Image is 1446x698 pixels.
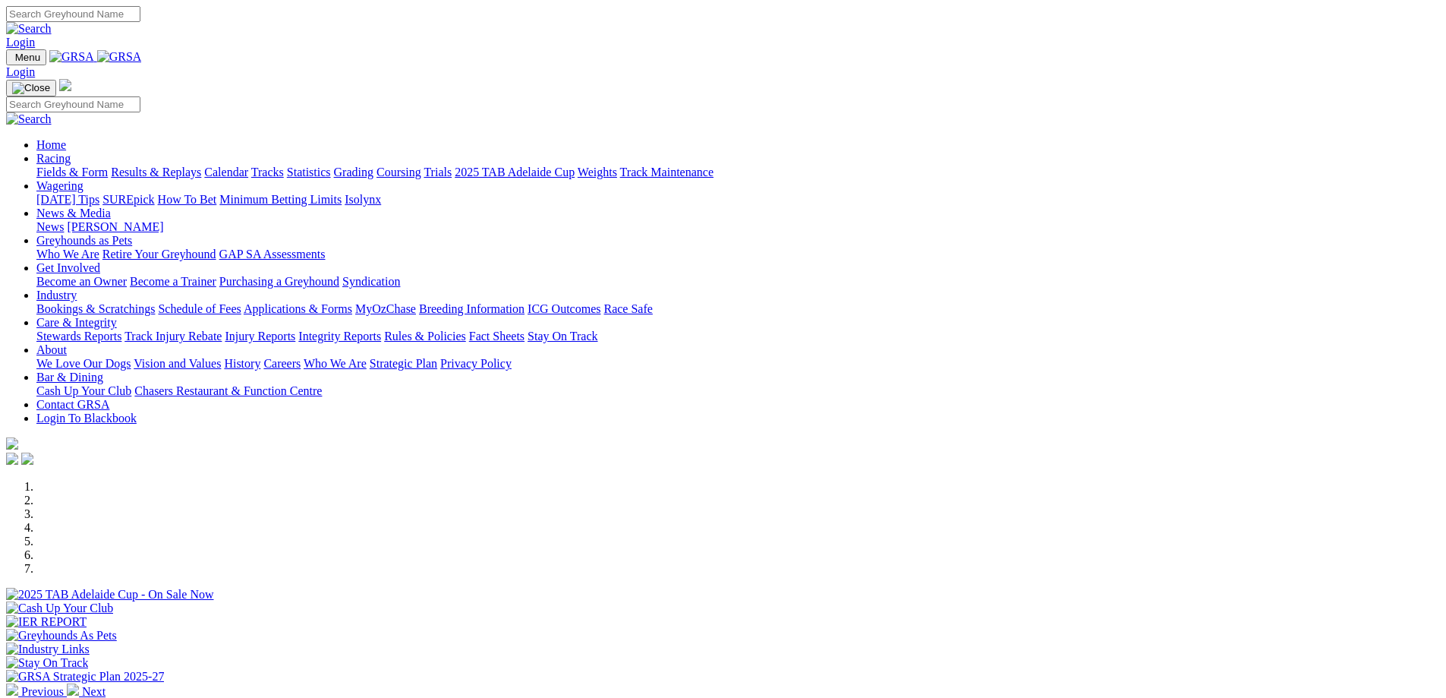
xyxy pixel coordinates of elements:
a: Integrity Reports [298,330,381,343]
a: Coursing [376,166,421,178]
a: Privacy Policy [440,357,512,370]
a: Industry [36,289,77,302]
img: facebook.svg [6,453,18,465]
a: Next [67,685,106,698]
a: We Love Our Dogs [36,357,131,370]
a: Careers [263,357,301,370]
a: Wagering [36,179,83,192]
a: MyOzChase [355,302,416,315]
img: chevron-right-pager-white.svg [67,684,79,696]
a: Results & Replays [111,166,201,178]
a: Track Maintenance [620,166,714,178]
a: SUREpick [102,193,154,206]
a: News & Media [36,207,111,220]
a: Login [6,65,35,78]
img: 2025 TAB Adelaide Cup - On Sale Now [6,588,214,602]
a: Stewards Reports [36,330,121,343]
img: logo-grsa-white.png [59,79,71,91]
a: Tracks [251,166,284,178]
a: Who We Are [304,357,367,370]
div: Greyhounds as Pets [36,248,1440,261]
img: logo-grsa-white.png [6,437,18,450]
a: Calendar [204,166,248,178]
a: Strategic Plan [370,357,437,370]
img: GRSA [97,50,142,64]
div: Care & Integrity [36,330,1440,343]
img: Stay On Track [6,656,88,670]
span: Next [82,685,106,698]
a: Become an Owner [36,275,127,288]
a: Grading [334,166,373,178]
div: About [36,357,1440,371]
img: Cash Up Your Club [6,602,113,615]
a: Isolynx [345,193,381,206]
a: Home [36,138,66,151]
a: Fact Sheets [469,330,525,343]
a: Injury Reports [225,330,295,343]
span: Menu [15,52,40,63]
a: Vision and Values [134,357,221,370]
a: How To Bet [158,193,217,206]
button: Toggle navigation [6,80,56,96]
a: Bookings & Scratchings [36,302,155,315]
a: Previous [6,685,67,698]
a: Who We Are [36,248,99,261]
a: Track Injury Rebate [124,330,222,343]
img: Search [6,112,52,126]
a: 2025 TAB Adelaide Cup [455,166,575,178]
a: Fields & Form [36,166,108,178]
img: Search [6,22,52,36]
div: Industry [36,302,1440,316]
div: News & Media [36,220,1440,234]
a: Stay On Track [528,330,597,343]
img: Industry Links [6,643,90,656]
div: Bar & Dining [36,384,1440,398]
span: Previous [21,685,64,698]
a: Racing [36,152,71,165]
img: Close [12,82,50,94]
img: chevron-left-pager-white.svg [6,684,18,696]
button: Toggle navigation [6,49,46,65]
a: Retire Your Greyhound [102,248,216,261]
div: Racing [36,166,1440,179]
a: Become a Trainer [130,275,216,288]
a: Breeding Information [419,302,525,315]
a: Care & Integrity [36,316,117,329]
a: Weights [578,166,617,178]
a: Contact GRSA [36,398,109,411]
a: [PERSON_NAME] [67,220,163,233]
input: Search [6,6,140,22]
a: Greyhounds as Pets [36,234,132,247]
a: Purchasing a Greyhound [219,275,339,288]
input: Search [6,96,140,112]
a: Login [6,36,35,49]
a: Applications & Forms [244,302,352,315]
a: Schedule of Fees [158,302,241,315]
a: [DATE] Tips [36,193,99,206]
a: Syndication [342,275,400,288]
a: Trials [424,166,452,178]
a: Race Safe [603,302,652,315]
a: Login To Blackbook [36,412,137,425]
a: Minimum Betting Limits [219,193,342,206]
a: Bar & Dining [36,371,103,384]
a: Chasers Restaurant & Function Centre [134,384,322,397]
a: GAP SA Assessments [219,248,326,261]
img: GRSA Strategic Plan 2025-27 [6,670,164,684]
a: Statistics [287,166,331,178]
a: Cash Up Your Club [36,384,131,397]
img: IER REPORT [6,615,87,629]
a: Get Involved [36,261,100,274]
a: ICG Outcomes [528,302,600,315]
a: About [36,343,67,356]
img: Greyhounds As Pets [6,629,117,643]
a: History [224,357,260,370]
a: News [36,220,64,233]
img: GRSA [49,50,94,64]
a: Rules & Policies [384,330,466,343]
div: Wagering [36,193,1440,207]
img: twitter.svg [21,453,33,465]
div: Get Involved [36,275,1440,289]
